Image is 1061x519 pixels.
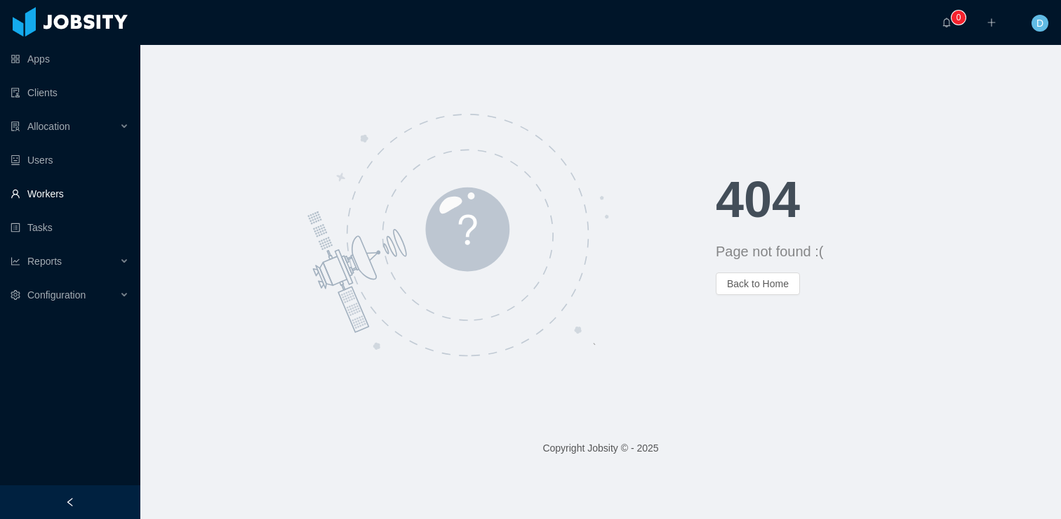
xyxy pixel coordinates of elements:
[11,45,129,73] a: icon: appstoreApps
[140,424,1061,473] footer: Copyright Jobsity © - 2025
[942,18,952,27] i: icon: bell
[11,180,129,208] a: icon: userWorkers
[11,290,20,300] i: icon: setting
[716,174,1061,225] h1: 404
[952,11,966,25] sup: 0
[11,256,20,266] i: icon: line-chart
[27,256,62,267] span: Reports
[716,278,800,289] a: Back to Home
[11,121,20,131] i: icon: solution
[27,289,86,301] span: Configuration
[987,18,996,27] i: icon: plus
[1036,15,1043,32] span: D
[716,272,800,295] button: Back to Home
[11,213,129,242] a: icon: profileTasks
[11,146,129,174] a: icon: robotUsers
[716,242,1061,261] div: Page not found :(
[27,121,70,132] span: Allocation
[11,79,129,107] a: icon: auditClients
